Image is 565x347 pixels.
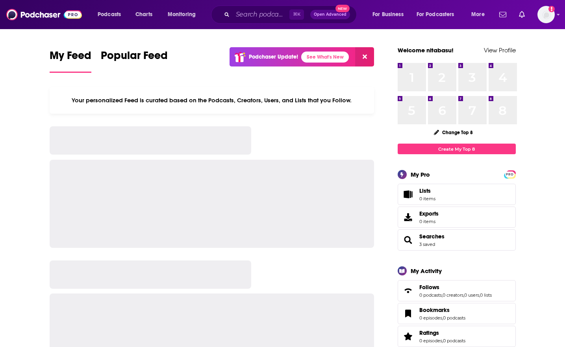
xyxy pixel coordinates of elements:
[419,338,442,343] a: 0 episodes
[419,233,445,240] a: Searches
[417,9,454,20] span: For Podcasters
[419,284,439,291] span: Follows
[398,229,516,251] span: Searches
[130,8,157,21] a: Charts
[537,6,555,23] button: Show profile menu
[314,13,346,17] span: Open Advanced
[398,184,516,205] a: Lists
[505,171,515,177] a: PRO
[419,292,442,298] a: 0 podcasts
[398,326,516,347] span: Ratings
[419,242,435,247] a: 3 saved
[516,8,528,21] a: Show notifications dropdown
[400,285,416,296] a: Follows
[50,49,91,73] a: My Feed
[398,207,516,228] a: Exports
[419,219,439,224] span: 0 items
[98,9,121,20] span: Podcasts
[249,54,298,60] p: Podchaser Update!
[398,144,516,154] a: Create My Top 8
[463,292,464,298] span: ,
[233,8,289,21] input: Search podcasts, credits, & more...
[398,280,516,301] span: Follows
[537,6,555,23] img: User Profile
[6,7,82,22] img: Podchaser - Follow, Share and Rate Podcasts
[419,306,465,314] a: Bookmarks
[101,49,168,73] a: Popular Feed
[101,49,168,67] span: Popular Feed
[400,189,416,200] span: Lists
[442,338,443,343] span: ,
[411,8,466,21] button: open menu
[484,46,516,54] a: View Profile
[135,9,152,20] span: Charts
[471,9,485,20] span: More
[419,210,439,217] span: Exports
[310,10,350,19] button: Open AdvancedNew
[419,329,439,336] span: Ratings
[411,171,430,178] div: My Pro
[400,331,416,342] a: Ratings
[479,292,480,298] span: ,
[419,187,431,194] span: Lists
[398,46,454,54] a: Welcome nitabasu!
[419,315,442,321] a: 0 episodes
[162,8,206,21] button: open menu
[548,6,555,12] svg: Add a profile image
[419,306,450,314] span: Bookmarks
[496,8,509,21] a: Show notifications dropdown
[367,8,413,21] button: open menu
[443,315,465,321] a: 0 podcasts
[419,196,435,201] span: 0 items
[92,8,131,21] button: open menu
[411,267,442,275] div: My Activity
[464,292,479,298] a: 0 users
[429,127,478,137] button: Change Top 8
[50,87,374,114] div: Your personalized Feed is curated based on the Podcasts, Creators, Users, and Lists that you Follow.
[419,284,492,291] a: Follows
[466,8,495,21] button: open menu
[400,308,416,319] a: Bookmarks
[442,315,443,321] span: ,
[443,292,463,298] a: 0 creators
[505,172,515,177] span: PRO
[372,9,404,20] span: For Business
[419,187,435,194] span: Lists
[398,303,516,324] span: Bookmarks
[301,52,349,63] a: See What's New
[443,338,465,343] a: 0 podcasts
[400,212,416,223] span: Exports
[419,329,465,336] a: Ratings
[335,5,350,12] span: New
[289,9,304,20] span: ⌘ K
[50,49,91,67] span: My Feed
[400,234,416,245] a: Searches
[480,292,492,298] a: 0 lists
[168,9,196,20] span: Monitoring
[219,6,364,24] div: Search podcasts, credits, & more...
[537,6,555,23] span: Logged in as nitabasu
